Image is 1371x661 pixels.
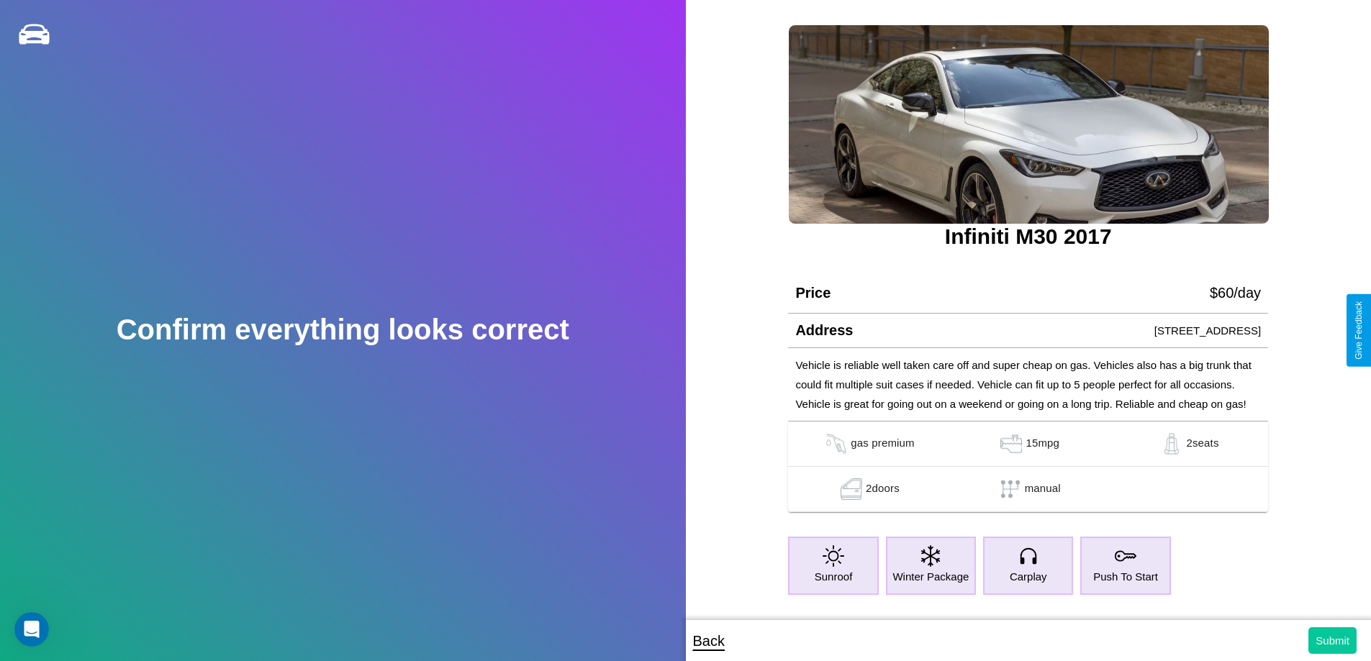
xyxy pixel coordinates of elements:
[892,567,969,586] p: Winter Package
[1157,433,1186,455] img: gas
[1010,567,1047,586] p: Carplay
[1186,433,1218,455] p: 2 seats
[788,421,1268,512] table: simple table
[795,285,831,301] h4: Price
[1210,280,1261,306] p: $ 60 /day
[822,433,851,455] img: gas
[788,224,1268,249] h3: Infiniti M30 2017
[837,478,866,500] img: gas
[851,433,914,455] p: gas premium
[693,628,725,654] p: Back
[795,322,853,339] h4: Address
[1154,321,1261,340] p: [STREET_ADDRESS]
[997,433,1026,455] img: gas
[1308,627,1357,654] button: Submit
[1354,301,1364,360] div: Give Feedback
[1025,478,1061,500] p: manual
[1093,567,1158,586] p: Push To Start
[1026,433,1059,455] p: 15 mpg
[14,612,49,647] iframe: Intercom live chat
[866,478,900,500] p: 2 doors
[117,314,569,346] h2: Confirm everything looks correct
[795,355,1261,414] p: Vehicle is reliable well taken care off and super cheap on gas. Vehicles also has a big trunk tha...
[815,567,853,586] p: Sunroof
